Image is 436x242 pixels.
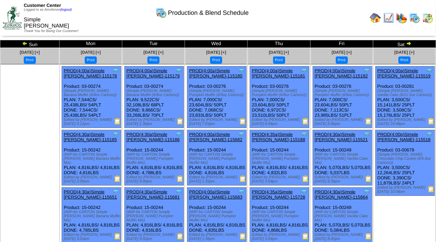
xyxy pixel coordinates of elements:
[189,175,246,183] div: Edited by [PERSON_NAME] [DATE] 1:35pm
[315,210,372,222] div: (WIP-for CARTON Simple [PERSON_NAME] Vanilla Cake Mix)
[409,12,420,23] img: calendarprod.gif
[22,41,28,46] img: arrowleft.gif
[313,130,372,186] div: Product: 15-00249 PLAN: 5,070LBS / 5,070LBS DONE: 5,037LBS
[238,131,245,138] img: Tooltip
[248,40,310,48] td: Thu
[206,50,226,55] a: [DATE] [+]
[0,40,60,48] td: Sun
[301,67,308,74] img: Tooltip
[252,152,309,165] div: (WIP-for CARTON Simple [PERSON_NAME] Pumpkin Muffin Mix)
[112,67,119,74] img: Tooltip
[156,7,167,18] img: calendarprod.gif
[269,50,289,55] a: [DATE] [+]
[394,50,414,55] a: [DATE] [+]
[428,118,435,125] img: Production Report
[64,132,117,142] a: PROD(4:30a)Simple [PERSON_NAME]-115185
[189,132,242,142] a: PROD(4:00a)Simple [PERSON_NAME]-115682
[168,9,249,17] span: Production & Blend Schedule
[377,68,431,78] a: PROD(4:00a)Simple [PERSON_NAME]-115519
[175,188,182,195] img: Tooltip
[189,233,246,241] div: Edited by [PERSON_NAME] [DATE] 1:36pm
[238,188,245,195] img: Tooltip
[126,132,180,142] a: PROD(4:30a)Simple [PERSON_NAME]-115186
[112,131,119,138] img: Tooltip
[24,8,72,12] span: Logged in as Amcferren
[64,233,121,241] div: Edited by [PERSON_NAME] [DATE] 3:03am
[20,50,40,55] a: [DATE] [+]
[64,118,121,126] div: Edited by [PERSON_NAME] [DATE] 3:12pm
[315,152,372,165] div: (WIP-for CARTON Simple [PERSON_NAME] Vanilla Cake Mix)
[301,188,308,195] img: Tooltip
[315,233,372,241] div: Edited by [PERSON_NAME] [DATE] 8:40pm
[126,152,184,165] div: (WIP-for CARTON Simple [PERSON_NAME] Pumpkin Muffin Mix)
[315,68,368,78] a: PROD(4:00a)Simple [PERSON_NAME]-115182
[315,175,372,183] div: Edited by [PERSON_NAME] [DATE] 8:39pm
[64,175,121,183] div: Edited by [PERSON_NAME] [DATE] 3:06am
[189,189,242,200] a: PROD(4:00a)Simple [PERSON_NAME]-115683
[177,233,184,240] img: Production Report
[377,186,435,194] div: Edited by [PERSON_NAME] [DATE] 10:08pm
[426,67,433,74] img: Tooltip
[301,131,308,138] img: Tooltip
[252,210,309,222] div: (WIP-for CARTON Simple [PERSON_NAME] Pumpkin Muffin Mix)
[363,67,370,74] img: Tooltip
[375,130,435,196] div: Product: 03-00679 PLAN: 3,500CS / 12,264LBS / 25PLT DONE: 3,390CS / 11,879LBS / 24PLT
[428,186,435,192] img: Production Report
[189,68,242,78] a: PROD(4:00a)Simple [PERSON_NAME]-115180
[114,233,121,240] img: Production Report
[187,66,247,128] div: Product: 03-00276 PLAN: 7,000CS / 23,604LBS / 50PLT DONE: 7,068CS / 23,833LBS / 50PLT
[250,130,309,186] div: Product: 15-00244 PLAN: 4,816LBS / 4,816LBS DONE: 4,832LBS
[373,40,436,48] td: Sat
[60,8,72,12] a: (logout)
[250,66,309,128] div: Product: 03-00276 PLAN: 7,000CS / 23,604LBS / 50PLT DONE: 6,972CS / 23,510LBS / 50PLT
[144,50,164,55] span: [DATE] [+]
[239,175,246,182] img: Production Report
[302,233,309,240] img: Production Report
[175,131,182,138] img: Tooltip
[252,233,309,241] div: Edited by [PERSON_NAME] [DATE] 3:54pm
[365,118,372,125] img: Production Report
[126,233,184,241] div: Edited by [PERSON_NAME] [DATE] 9:02pm
[3,6,22,29] img: ZoRoCo_Logo(Green%26Foil)%20jpg.webp
[377,152,435,165] div: (Simple [PERSON_NAME] Chocolate Chip Cookie (6/9.4oz Cartons))
[406,41,412,46] img: arrowright.gif
[332,50,352,55] a: [DATE] [+]
[81,50,101,55] span: [DATE] [+]
[377,132,431,142] a: PROD(4:00p)Simple [PERSON_NAME]-115518
[126,189,180,200] a: PROD(4:30a)Simple [PERSON_NAME]-115681
[185,40,248,48] td: Wed
[302,175,309,182] img: Production Report
[177,175,184,182] img: Production Report
[122,40,185,48] td: Tue
[396,12,407,23] img: graph.gif
[365,175,372,182] img: Production Report
[252,68,305,78] a: PROD(4:00a)Simple [PERSON_NAME]-115181
[302,118,309,125] img: Production Report
[370,12,381,23] img: home.gif
[125,130,184,186] div: Product: 15-00244 PLAN: 4,816LBS / 4,816LBS DONE: 4,788LBS
[177,118,184,125] img: Production Report
[422,12,433,23] img: calendarinout.gif
[426,131,433,138] img: Tooltip
[126,68,180,78] a: PROD(4:00a)Simple [PERSON_NAME]-115179
[126,210,184,222] div: (WIP-for CARTON Simple [PERSON_NAME] Pumpkin Muffin Mix)
[125,66,184,128] div: Product: 03-00274 PLAN: 9,522CS / 32,108LBS / 68PLT DONE: 9,866CS / 33,268LBS / 70PLT
[363,131,370,138] img: Tooltip
[315,189,368,200] a: PROD(4:30a)Simple [PERSON_NAME]-115864
[64,210,121,222] div: (WIP-for CARTON Simple [PERSON_NAME] Banana Muffin Mix)
[64,189,117,200] a: PROD(4:30a)Simple [PERSON_NAME]-115651
[315,132,368,142] a: PROD(4:30a)Simple [PERSON_NAME]-115521
[375,66,435,128] div: Product: 03-00281 PLAN: 3,500CS / 15,141LBS / 25PLT DONE: 3,508CS / 15,176LBS / 25PLT
[363,188,370,195] img: Tooltip
[24,29,79,33] span: Thank You for Being Our Customer!
[24,56,36,64] button: Print
[315,118,372,126] div: Edited by [PERSON_NAME] [DATE] 6:06pm
[336,56,348,64] button: Print
[59,40,122,48] td: Mon
[64,68,117,78] a: PROD(4:00a)Simple [PERSON_NAME]-115178
[126,89,184,97] div: (Simple [PERSON_NAME] Banana Muffin (6/9oz Cartons))
[126,175,184,183] div: Edited by [PERSON_NAME] [DATE] 9:00pm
